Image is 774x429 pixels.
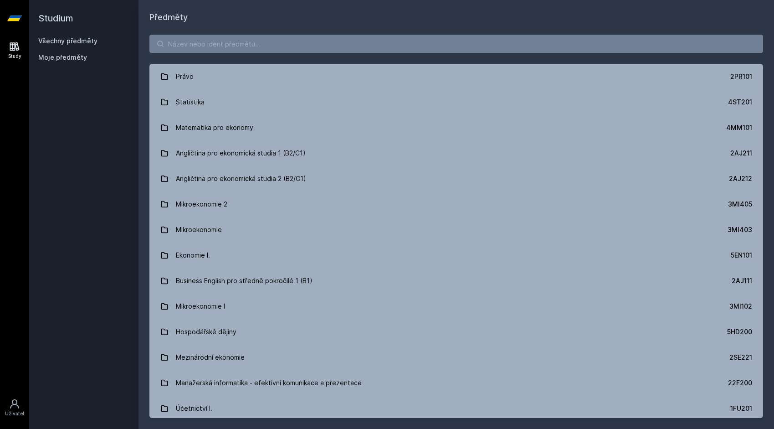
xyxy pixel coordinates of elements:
div: Mezinárodní ekonomie [176,348,245,367]
div: Mikroekonomie [176,221,222,239]
a: Angličtina pro ekonomická studia 1 (B2/C1) 2AJ211 [149,140,763,166]
div: Matematika pro ekonomy [176,119,253,137]
a: Statistika 4ST201 [149,89,763,115]
div: 3MI405 [728,200,752,209]
div: Business English pro středně pokročilé 1 (B1) [176,272,313,290]
a: Business English pro středně pokročilé 1 (B1) 2AJ111 [149,268,763,294]
div: Mikroekonomie 2 [176,195,227,213]
div: 22F200 [728,378,752,388]
a: Ekonomie I. 5EN101 [149,243,763,268]
div: Statistika [176,93,205,111]
div: Manažerská informatika - efektivní komunikace a prezentace [176,374,362,392]
div: 5EN101 [731,251,752,260]
span: Moje předměty [38,53,87,62]
div: 3MI403 [728,225,752,234]
div: Study [8,53,21,60]
div: Angličtina pro ekonomická studia 2 (B2/C1) [176,170,306,188]
div: Angličtina pro ekonomická studia 1 (B2/C1) [176,144,306,162]
a: Mezinárodní ekonomie 2SE221 [149,345,763,370]
a: Angličtina pro ekonomická studia 2 (B2/C1) 2AJ212 [149,166,763,191]
div: 5HD200 [727,327,752,336]
div: Účetnictví I. [176,399,212,418]
a: Study [2,36,27,64]
div: 2AJ211 [730,149,752,158]
a: Právo 2PR101 [149,64,763,89]
div: 2PR101 [730,72,752,81]
div: 3MI102 [729,302,752,311]
div: Právo [176,67,194,86]
div: Uživatel [5,410,24,417]
div: Mikroekonomie I [176,297,225,315]
div: 1FU201 [730,404,752,413]
a: Účetnictví I. 1FU201 [149,396,763,421]
a: Mikroekonomie 3MI403 [149,217,763,243]
div: 2SE221 [729,353,752,362]
a: Manažerská informatika - efektivní komunikace a prezentace 22F200 [149,370,763,396]
div: Hospodářské dějiny [176,323,236,341]
a: Mikroekonomie 2 3MI405 [149,191,763,217]
div: Ekonomie I. [176,246,210,264]
div: 4ST201 [728,98,752,107]
a: Všechny předměty [38,37,97,45]
h1: Předměty [149,11,763,24]
input: Název nebo ident předmětu… [149,35,763,53]
div: 2AJ111 [732,276,752,285]
a: Uživatel [2,394,27,422]
a: Hospodářské dějiny 5HD200 [149,319,763,345]
div: 2AJ212 [729,174,752,183]
div: 4MM101 [726,123,752,132]
a: Mikroekonomie I 3MI102 [149,294,763,319]
a: Matematika pro ekonomy 4MM101 [149,115,763,140]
